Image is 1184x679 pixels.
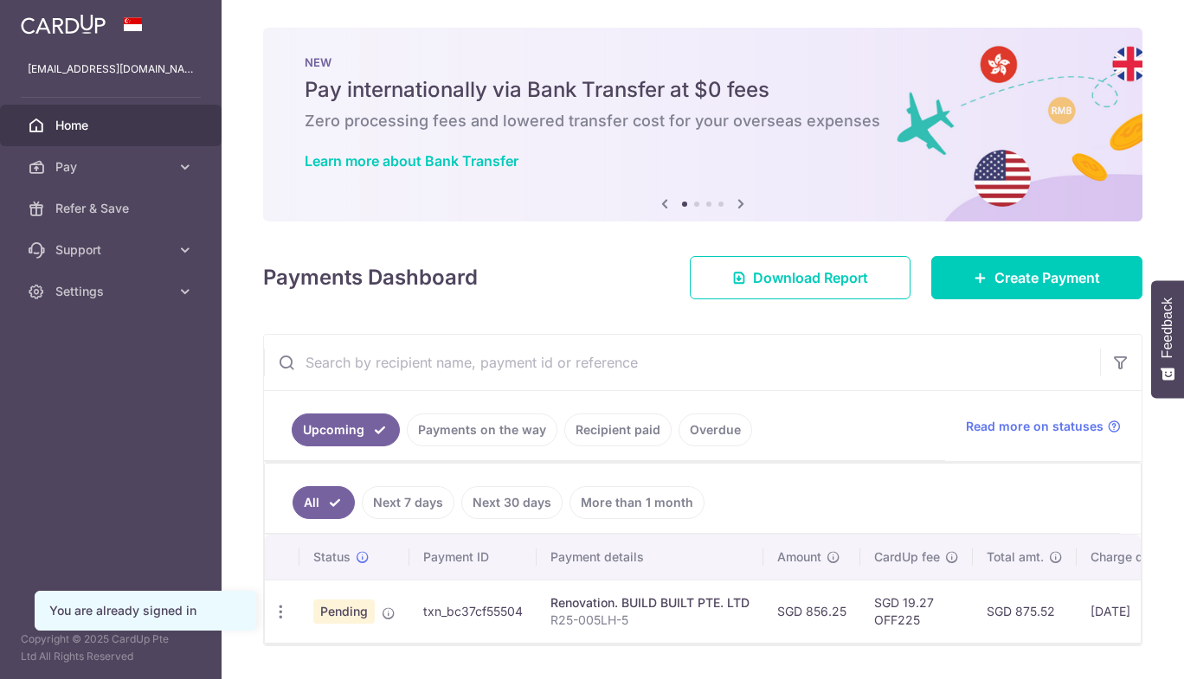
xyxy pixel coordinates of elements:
[966,418,1104,435] span: Read more on statuses
[305,55,1101,69] p: NEW
[313,548,351,566] span: Status
[763,580,860,643] td: SGD 856.25
[550,594,750,612] div: Renovation. BUILD BUILT PTE. LTD
[263,28,1142,221] img: Bank transfer banner
[28,61,194,78] p: [EMAIL_ADDRESS][DOMAIN_NAME]
[987,548,1044,566] span: Total amt.
[55,283,170,300] span: Settings
[1091,548,1161,566] span: Charge date
[305,152,518,170] a: Learn more about Bank Transfer
[550,612,750,629] p: R25-005LH-5
[753,267,868,288] span: Download Report
[305,111,1101,131] h6: Zero processing fees and lowered transfer cost for your overseas expenses
[407,413,557,446] a: Payments on the way
[263,262,478,293] h4: Payments Dashboard
[777,548,821,566] span: Amount
[461,486,563,519] a: Next 30 days
[966,418,1121,435] a: Read more on statuses
[690,256,911,299] a: Download Report
[409,580,537,643] td: txn_bc37cf55504
[49,602,241,619] div: You are already signed in
[21,14,106,35] img: CardUp
[55,117,170,134] span: Home
[313,599,375,624] span: Pending
[564,413,672,446] a: Recipient paid
[1160,298,1175,358] span: Feedback
[1151,280,1184,398] button: Feedback - Show survey
[679,413,752,446] a: Overdue
[292,413,400,446] a: Upcoming
[264,335,1100,390] input: Search by recipient name, payment id or reference
[293,486,355,519] a: All
[973,580,1077,643] td: SGD 875.52
[931,256,1142,299] a: Create Payment
[874,548,940,566] span: CardUp fee
[55,200,170,217] span: Refer & Save
[362,486,454,519] a: Next 7 days
[55,241,170,259] span: Support
[994,267,1100,288] span: Create Payment
[569,486,705,519] a: More than 1 month
[537,535,763,580] th: Payment details
[305,76,1101,104] h5: Pay internationally via Bank Transfer at $0 fees
[409,535,537,580] th: Payment ID
[860,580,973,643] td: SGD 19.27 OFF225
[55,158,170,176] span: Pay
